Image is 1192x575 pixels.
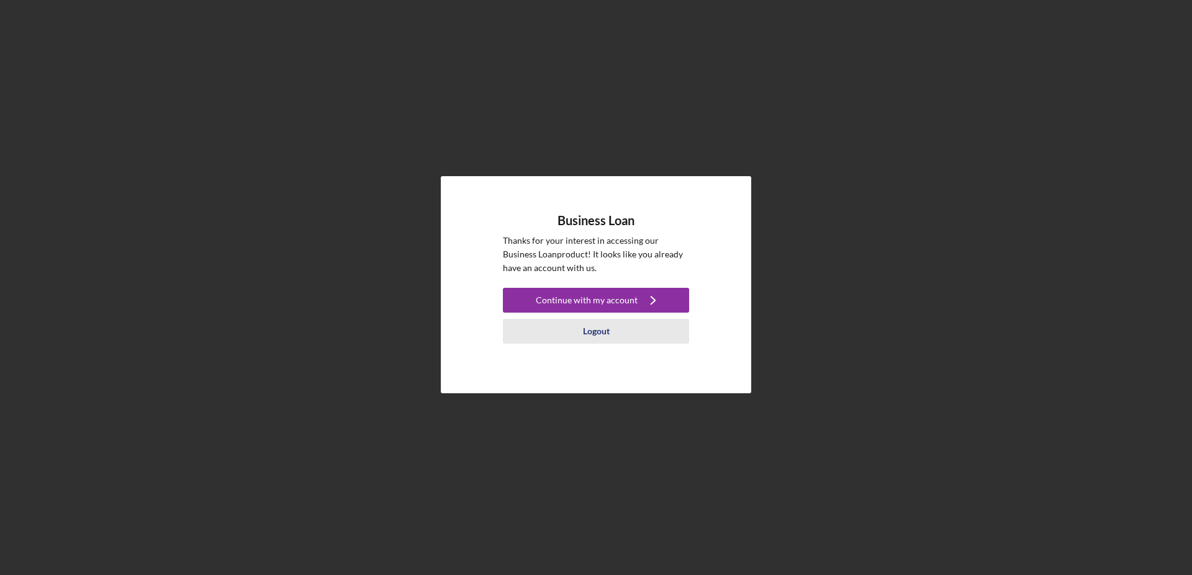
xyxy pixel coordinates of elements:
[503,319,689,344] button: Logout
[558,213,634,228] h4: Business Loan
[536,288,638,313] div: Continue with my account
[583,319,610,344] div: Logout
[503,288,689,313] button: Continue with my account
[503,288,689,316] a: Continue with my account
[503,234,689,275] p: Thanks for your interest in accessing our Business Loan product! It looks like you already have a...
